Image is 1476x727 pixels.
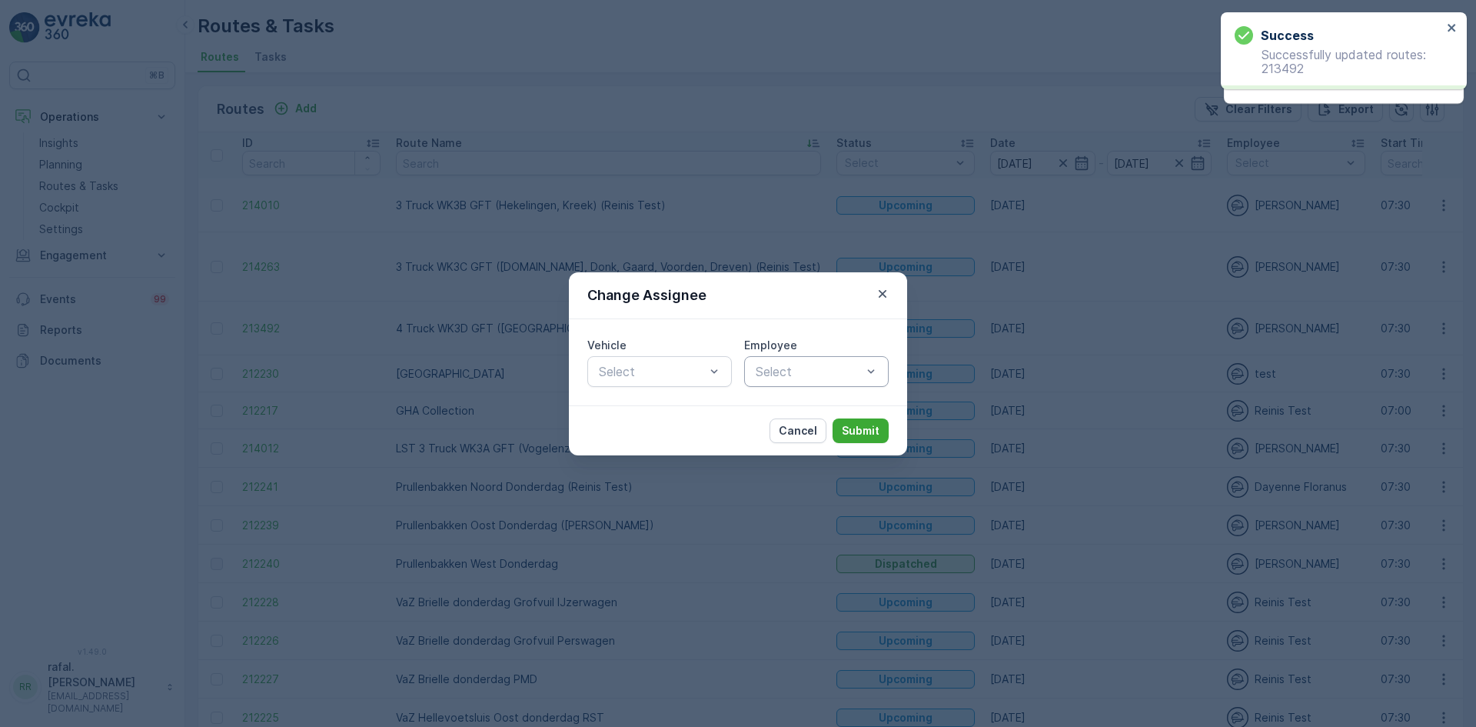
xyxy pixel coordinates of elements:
[1235,48,1442,75] p: Successfully updated routes: 213492
[842,423,879,439] p: Submit
[587,338,627,352] label: Vehicle
[1261,26,1314,45] h3: Success
[1447,22,1458,36] button: close
[770,419,826,443] button: Cancel
[833,419,889,443] button: Submit
[587,285,706,306] p: Change Assignee
[779,423,817,439] p: Cancel
[744,338,797,352] label: Employee
[599,362,705,381] p: Select
[756,362,862,381] p: Select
